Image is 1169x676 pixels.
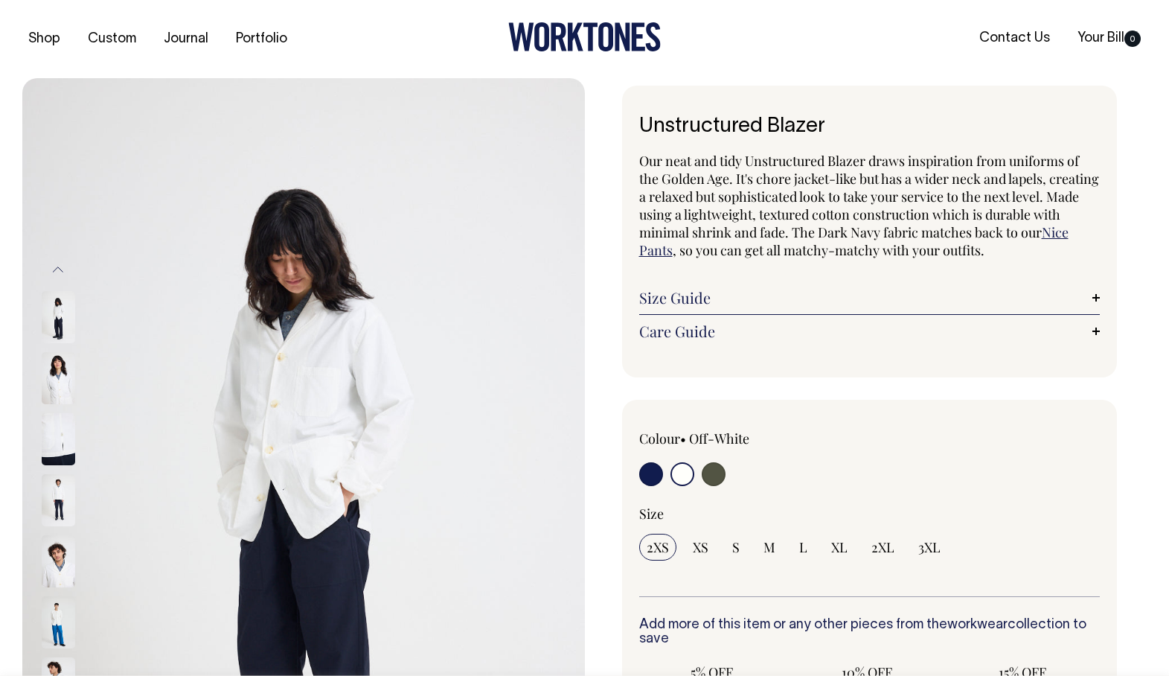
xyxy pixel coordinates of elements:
img: off-white [42,474,75,526]
input: XS [685,534,716,561]
span: 2XL [871,538,894,556]
input: XL [824,534,855,561]
img: off-white [42,413,75,465]
a: Nice Pants [639,223,1069,259]
a: Care Guide [639,322,1101,340]
span: • [680,430,686,447]
a: workwear [947,619,1008,631]
a: Size Guide [639,289,1101,307]
input: M [756,534,783,561]
label: Off-White [689,430,749,447]
span: S [732,538,740,556]
span: Our neat and tidy Unstructured Blazer draws inspiration from uniforms of the Golden Age. It's cho... [639,152,1099,241]
input: 3XL [911,534,948,561]
img: off-white [42,596,75,648]
a: Journal [158,27,214,51]
span: , so you can get all matchy-matchy with your outfits. [673,241,984,259]
a: Contact Us [973,26,1056,51]
input: S [725,534,747,561]
input: 2XL [864,534,902,561]
span: 2XS [647,538,669,556]
h6: Add more of this item or any other pieces from the collection to save [639,618,1101,648]
span: XS [693,538,708,556]
span: L [799,538,807,556]
input: 2XS [639,534,676,561]
a: Your Bill0 [1072,26,1147,51]
a: Custom [82,27,142,51]
span: XL [831,538,848,556]
img: off-white [42,352,75,404]
span: 0 [1124,31,1141,47]
img: off-white [42,535,75,587]
h1: Unstructured Blazer [639,115,1101,138]
button: Previous [47,253,69,287]
img: off-white [42,291,75,343]
div: Colour [639,430,824,447]
span: 3XL [918,538,941,556]
a: Portfolio [230,27,293,51]
span: M [763,538,775,556]
input: L [792,534,815,561]
div: Size [639,505,1101,523]
a: Shop [22,27,66,51]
